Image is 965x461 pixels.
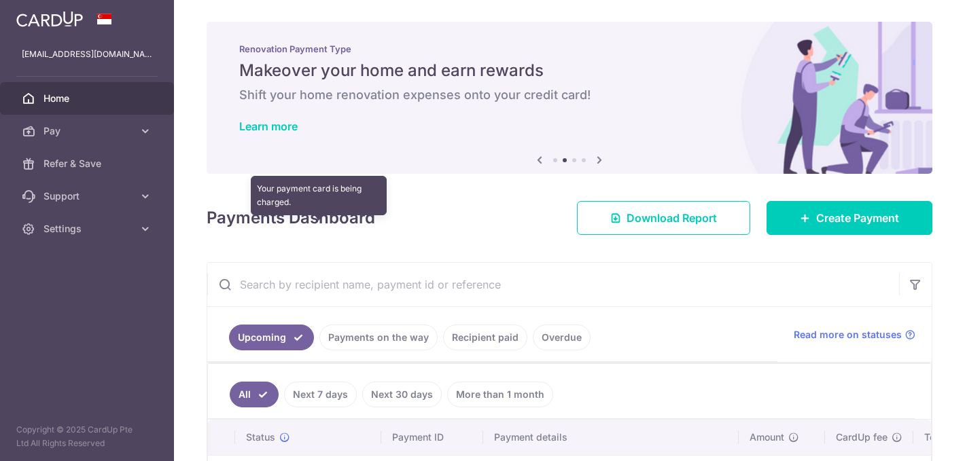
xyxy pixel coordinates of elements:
[239,119,298,133] a: Learn more
[381,420,483,455] th: Payment ID
[43,222,133,236] span: Settings
[767,201,932,235] a: Create Payment
[362,382,442,407] a: Next 30 days
[443,325,527,350] a: Recipient paid
[229,325,314,350] a: Upcoming
[207,263,899,306] input: Search by recipient name, payment id or reference
[43,157,133,170] span: Refer & Save
[877,420,951,454] iframe: Opens a widget where you can find more information
[16,11,83,27] img: CardUp
[246,430,275,444] span: Status
[483,420,739,455] th: Payment details
[284,382,357,407] a: Next 7 days
[239,60,900,81] h5: Makeover your home and earn rewards
[750,430,784,444] span: Amount
[319,325,438,350] a: Payments on the way
[533,325,591,350] a: Overdue
[577,201,750,235] a: Download Report
[43,124,133,138] span: Pay
[230,382,279,407] a: All
[22,48,152,61] p: [EMAIL_ADDRESS][DOMAIN_NAME]
[836,430,888,444] span: CardUp fee
[794,328,915,342] a: Read more on statuses
[627,210,717,226] span: Download Report
[447,382,553,407] a: More than 1 month
[239,43,900,54] p: Renovation Payment Type
[794,328,902,342] span: Read more on statuses
[207,22,932,174] img: Renovation banner
[207,206,375,230] h4: Payments Dashboard
[239,87,900,103] h6: Shift your home renovation expenses onto your credit card!
[816,210,899,226] span: Create Payment
[43,92,133,105] span: Home
[43,189,133,203] span: Support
